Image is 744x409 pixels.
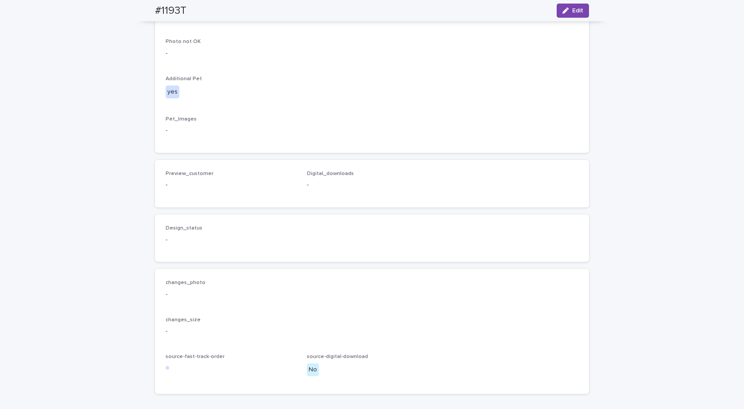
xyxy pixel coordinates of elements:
p: - [166,327,578,336]
p: - [166,235,296,245]
p: - [166,49,578,58]
span: Pet_Images [166,117,197,122]
p: - [166,126,578,135]
p: - [307,180,438,190]
p: - [166,290,578,299]
span: changes_size [166,317,201,323]
span: source-digital-download [307,354,368,359]
span: source-fast-track-order [166,354,225,359]
span: changes_photo [166,280,205,285]
button: Edit [557,4,589,18]
h2: #1193T [155,4,186,17]
span: Photo not OK [166,39,201,44]
span: Additional Pet [166,76,202,82]
p: - [166,180,296,190]
span: Digital_downloads [307,171,354,176]
span: Edit [572,8,583,14]
div: yes [166,86,179,98]
span: Preview_customer [166,171,213,176]
span: Design_status [166,226,202,231]
div: No [307,363,319,376]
